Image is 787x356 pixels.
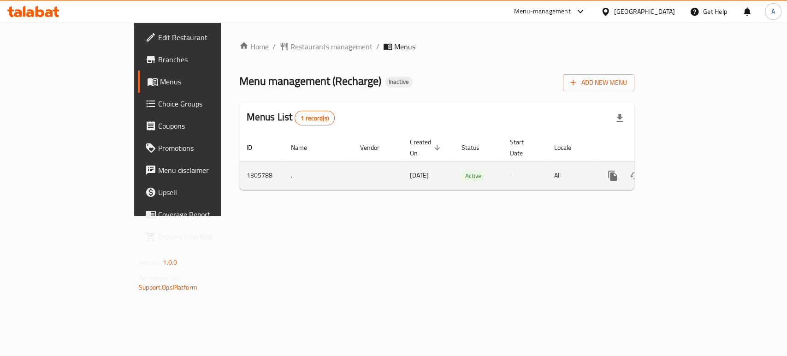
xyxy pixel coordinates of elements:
li: / [272,41,276,52]
a: Branches [138,48,266,71]
div: Inactive [385,77,413,88]
a: Menu disclaimer [138,159,266,181]
span: Branches [158,54,258,65]
td: . [284,161,353,190]
h2: Menus List [247,110,335,125]
a: Support.OpsPlatform [139,281,197,293]
span: Add New Menu [570,77,627,89]
span: Restaurants management [290,41,373,52]
a: Coupons [138,115,266,137]
div: Export file [609,107,631,129]
span: Grocery Checklist [158,231,258,242]
span: Locale [554,142,583,153]
a: Promotions [138,137,266,159]
span: Upsell [158,187,258,198]
span: Start Date [510,136,536,159]
a: Menus [138,71,266,93]
td: - [503,161,547,190]
span: Active [462,171,485,181]
a: Upsell [138,181,266,203]
span: Vendor [360,142,391,153]
span: A [771,6,775,17]
th: Actions [594,134,698,162]
div: Menu-management [514,6,571,17]
span: Coupons [158,120,258,131]
a: Grocery Checklist [138,225,266,248]
span: ID [247,142,264,153]
nav: breadcrumb [239,41,634,52]
span: Name [291,142,319,153]
span: Get support on: [139,272,181,284]
span: Coverage Report [158,209,258,220]
span: Menu disclaimer [158,165,258,176]
span: Menus [394,41,415,52]
table: enhanced table [239,134,698,190]
span: Menu management ( Recharge ) [239,71,381,91]
div: [GEOGRAPHIC_DATA] [614,6,675,17]
div: Total records count [295,111,335,125]
span: [DATE] [410,169,429,181]
a: Edit Restaurant [138,26,266,48]
span: 1 record(s) [295,114,334,123]
span: Menus [160,76,258,87]
button: Add New Menu [563,74,634,91]
span: Created On [410,136,443,159]
a: Restaurants management [279,41,373,52]
span: Inactive [385,78,413,86]
span: Version: [139,256,161,268]
span: 1.0.0 [163,256,177,268]
a: Coverage Report [138,203,266,225]
td: All [547,161,594,190]
span: Edit Restaurant [158,32,258,43]
li: / [376,41,379,52]
span: Choice Groups [158,98,258,109]
a: Choice Groups [138,93,266,115]
span: Status [462,142,491,153]
div: Active [462,170,485,181]
button: more [602,165,624,187]
span: Promotions [158,142,258,154]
